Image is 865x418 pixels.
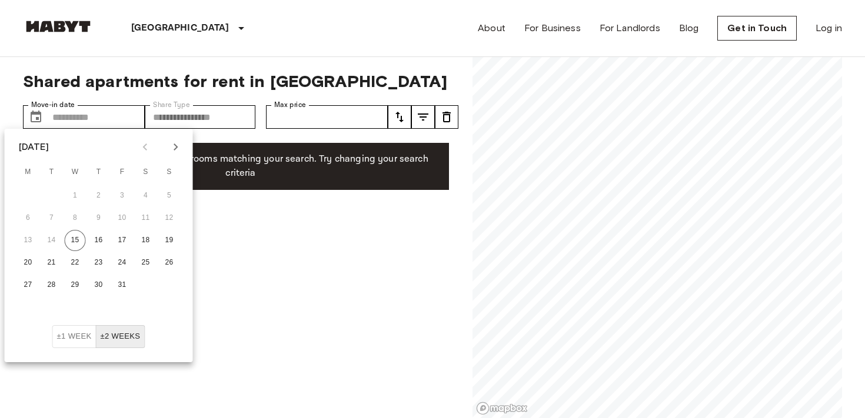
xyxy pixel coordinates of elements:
[159,230,180,251] button: 19
[600,21,660,35] a: For Landlords
[478,21,505,35] a: About
[679,21,699,35] a: Blog
[41,160,62,184] span: Tuesday
[23,21,94,32] img: Habyt
[18,275,39,296] button: 27
[135,252,157,273] button: 25
[18,160,39,184] span: Monday
[816,21,842,35] a: Log in
[112,252,133,273] button: 24
[717,16,797,41] a: Get in Touch
[159,252,180,273] button: 26
[524,21,581,35] a: For Business
[41,252,62,273] button: 21
[166,137,186,157] button: Next month
[153,100,190,110] label: Share Type
[65,252,86,273] button: 22
[41,275,62,296] button: 28
[131,21,229,35] p: [GEOGRAPHIC_DATA]
[388,105,411,129] button: tune
[159,160,180,184] span: Sunday
[88,275,109,296] button: 30
[19,140,49,154] div: [DATE]
[112,230,133,251] button: 17
[52,325,145,348] div: Move In Flexibility
[476,402,528,415] a: Mapbox logo
[112,275,133,296] button: 31
[88,160,109,184] span: Thursday
[88,252,109,273] button: 23
[274,100,306,110] label: Max price
[18,252,39,273] button: 20
[135,160,157,184] span: Saturday
[88,230,109,251] button: 16
[435,105,458,129] button: tune
[65,160,86,184] span: Wednesday
[65,275,86,296] button: 29
[31,100,75,110] label: Move-in date
[52,325,97,348] button: ±1 week
[42,152,440,180] p: Unfortunately there are no free rooms matching your search. Try changing your search criteria
[135,230,157,251] button: 18
[112,160,133,184] span: Friday
[95,325,145,348] button: ±2 weeks
[411,105,435,129] button: tune
[65,230,86,251] button: 15
[24,105,48,129] button: Choose date
[23,71,458,91] span: Shared apartments for rent in [GEOGRAPHIC_DATA]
